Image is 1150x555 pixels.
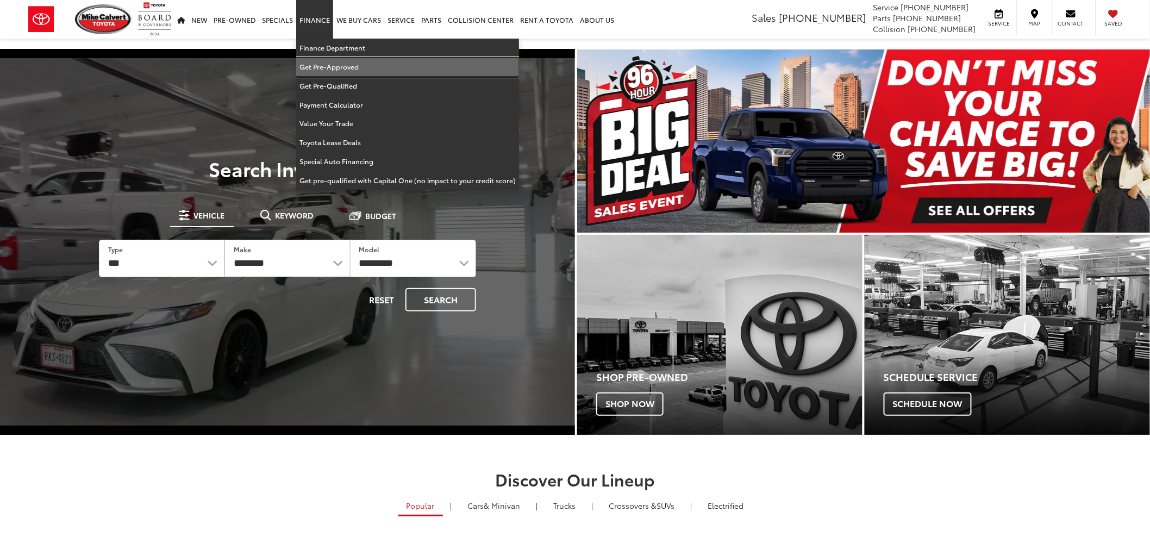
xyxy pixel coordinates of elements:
[296,133,519,152] a: Toyota Lease Deals
[609,500,657,511] span: Crossovers &
[688,500,695,511] li: |
[873,23,906,34] span: Collision
[893,13,961,23] span: [PHONE_NUMBER]
[596,372,862,383] h4: Shop Pre-Owned
[700,496,752,515] a: Electrified
[596,392,664,415] span: Shop Now
[296,77,519,96] a: Get Pre-Qualified
[1102,20,1126,27] span: Saved
[276,211,314,219] span: Keyword
[865,235,1150,435] a: Schedule Service Schedule Now
[884,392,972,415] span: Schedule Now
[577,49,1150,233] div: carousel slide number 1 of 1
[296,58,519,77] a: Get Pre-Approved
[873,2,899,13] span: Service
[296,39,519,58] a: Finance Department
[546,496,584,515] a: Trucks
[865,235,1150,435] div: Toyota
[234,245,251,254] label: Make
[577,235,862,435] div: Toyota
[873,13,891,23] span: Parts
[779,10,866,24] span: [PHONE_NUMBER]
[405,288,476,311] button: Search
[359,245,380,254] label: Model
[901,2,969,13] span: [PHONE_NUMBER]
[296,152,519,171] a: Special Auto Financing
[908,23,976,34] span: [PHONE_NUMBER]
[484,500,521,511] span: & Minivan
[752,10,776,24] span: Sales
[577,235,862,435] a: Shop Pre-Owned Shop Now
[1058,20,1084,27] span: Contact
[75,4,133,34] img: Mike Calvert Toyota
[884,372,1150,383] h4: Schedule Service
[601,496,683,515] a: SUVs
[589,500,596,511] li: |
[360,288,403,311] button: Reset
[46,158,529,179] h3: Search Inventory
[987,20,1011,27] span: Service
[296,96,519,115] a: Payment Calculator
[460,496,529,515] a: Cars
[296,171,519,190] a: Get pre-qualified with Capital One (no impact to your credit score)
[192,470,958,488] h2: Discover Our Lineup
[448,500,455,511] li: |
[534,500,541,511] li: |
[577,49,1150,233] section: Carousel section with vehicle pictures - may contain disclaimers.
[366,212,397,220] span: Budget
[398,496,443,516] a: Popular
[296,114,519,133] a: Value Your Trade
[577,49,1150,233] img: Big Deal Sales Event
[108,245,123,254] label: Type
[1023,20,1047,27] span: Map
[194,211,225,219] span: Vehicle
